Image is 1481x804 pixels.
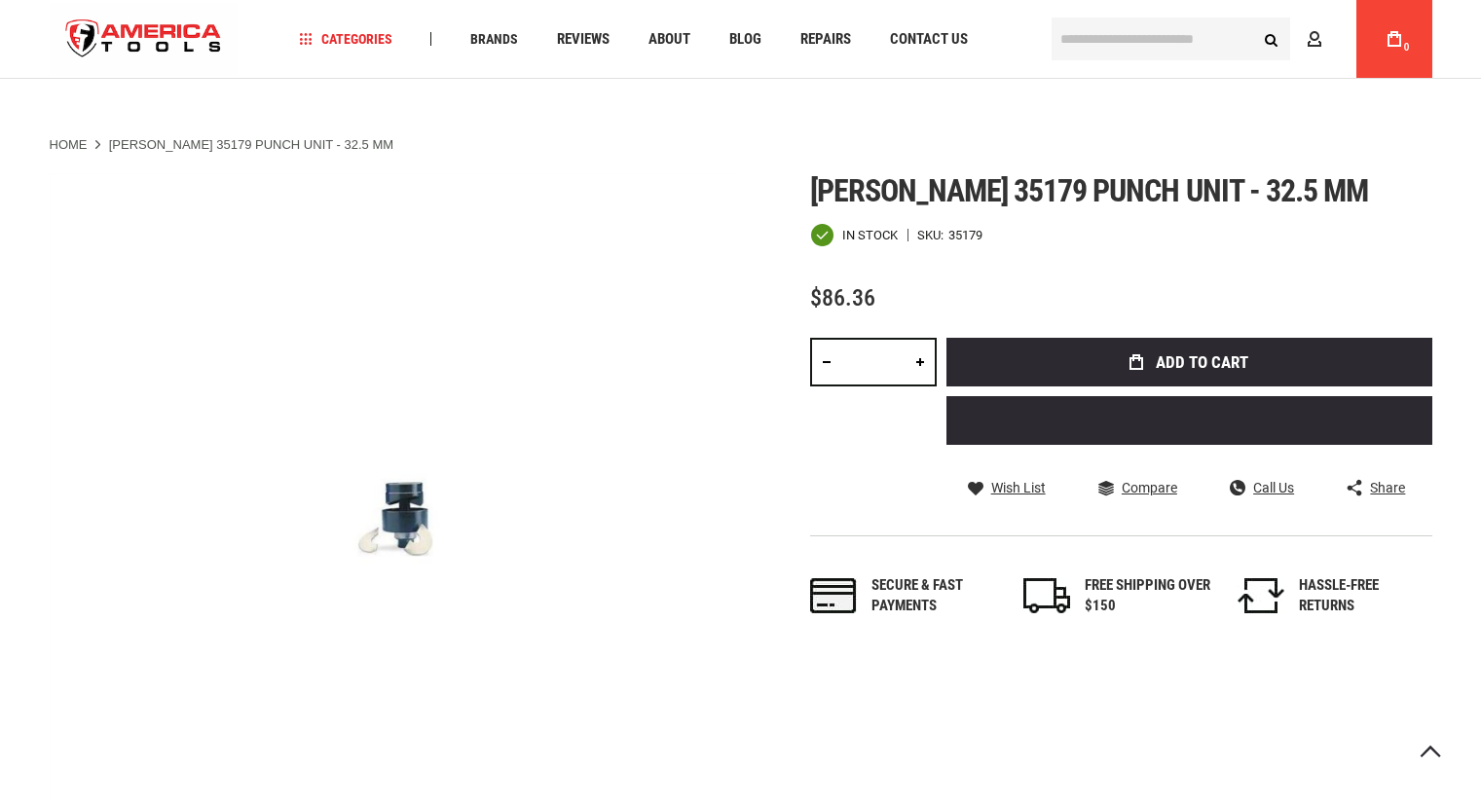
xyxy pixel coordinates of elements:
[968,479,1046,496] a: Wish List
[109,137,393,152] strong: [PERSON_NAME] 35179 PUNCH UNIT - 32.5 MM
[810,284,875,311] span: $86.36
[842,229,898,241] span: In stock
[548,26,618,53] a: Reviews
[1253,20,1290,57] button: Search
[721,26,770,53] a: Blog
[470,32,518,46] span: Brands
[881,26,977,53] a: Contact Us
[800,32,851,47] span: Repairs
[1370,481,1405,494] span: Share
[640,26,699,53] a: About
[1023,578,1070,613] img: shipping
[991,481,1046,494] span: Wish List
[792,26,860,53] a: Repairs
[1085,575,1211,617] div: FREE SHIPPING OVER $150
[1404,42,1410,53] span: 0
[299,32,392,46] span: Categories
[890,32,968,47] span: Contact Us
[871,575,998,617] div: Secure & fast payments
[810,172,1369,209] span: [PERSON_NAME] 35179 punch unit - 32.5 mm
[1238,578,1284,613] img: returns
[50,3,239,76] a: store logo
[729,32,761,47] span: Blog
[50,3,239,76] img: America Tools
[1098,479,1177,496] a: Compare
[1299,575,1425,617] div: HASSLE-FREE RETURNS
[917,229,948,241] strong: SKU
[1156,354,1248,371] span: Add to Cart
[1253,481,1294,494] span: Call Us
[810,223,898,247] div: Availability
[1122,481,1177,494] span: Compare
[810,578,857,613] img: payments
[50,136,88,154] a: Home
[557,32,610,47] span: Reviews
[462,26,527,53] a: Brands
[946,338,1432,386] button: Add to Cart
[290,26,401,53] a: Categories
[1230,479,1294,496] a: Call Us
[948,229,982,241] div: 35179
[648,32,690,47] span: About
